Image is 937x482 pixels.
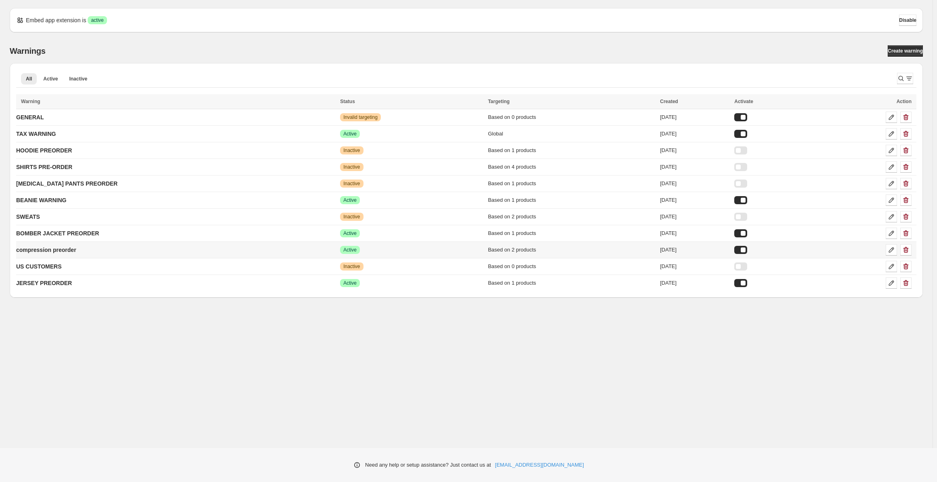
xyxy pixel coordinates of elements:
a: Create warning [888,45,923,57]
a: JERSEY PREORDER [16,277,72,290]
div: Based on 4 products [488,163,655,171]
div: Based on 0 products [488,113,655,121]
a: BEANIE WARNING [16,194,66,207]
div: [DATE] [660,163,729,171]
a: US CUSTOMERS [16,260,62,273]
div: Based on 0 products [488,262,655,271]
span: Active [343,280,357,286]
a: BOMBER JACKET PREORDER [16,227,99,240]
span: Active [343,247,357,253]
p: BOMBER JACKET PREORDER [16,229,99,237]
span: Warning [21,99,40,104]
span: Status [340,99,355,104]
a: compression preorder [16,243,76,256]
a: HOODIE PREORDER [16,144,72,157]
div: [DATE] [660,180,729,188]
p: US CUSTOMERS [16,262,62,271]
button: Search and filter results [897,73,913,84]
div: [DATE] [660,213,729,221]
p: SWEATS [16,213,40,221]
span: Active [343,197,357,203]
span: Activate [734,99,753,104]
span: active [91,17,103,23]
span: Created [660,99,678,104]
div: [DATE] [660,262,729,271]
div: [DATE] [660,246,729,254]
p: SHIRTS PRE-ORDER [16,163,72,171]
p: TAX WARNING [16,130,56,138]
a: [MEDICAL_DATA] PANTS PREORDER [16,177,118,190]
span: Active [343,230,357,237]
span: Disable [899,17,916,23]
h2: Warnings [10,46,46,56]
p: compression preorder [16,246,76,254]
div: [DATE] [660,229,729,237]
div: Based on 1 products [488,180,655,188]
div: Based on 2 products [488,213,655,221]
div: Based on 2 products [488,246,655,254]
span: Inactive [69,76,87,82]
span: Invalid targeting [343,114,378,120]
div: [DATE] [660,279,729,287]
span: Inactive [343,147,360,154]
span: Create warning [888,48,923,54]
div: Global [488,130,655,138]
div: Based on 1 products [488,146,655,154]
a: SWEATS [16,210,40,223]
div: [DATE] [660,113,729,121]
p: Embed app extension is [26,16,86,24]
span: Active [43,76,58,82]
p: BEANIE WARNING [16,196,66,204]
p: JERSEY PREORDER [16,279,72,287]
p: [MEDICAL_DATA] PANTS PREORDER [16,180,118,188]
span: Inactive [343,180,360,187]
a: TAX WARNING [16,127,56,140]
span: All [26,76,32,82]
span: Inactive [343,214,360,220]
a: [EMAIL_ADDRESS][DOMAIN_NAME] [495,461,584,469]
div: Based on 1 products [488,196,655,204]
button: Disable [899,15,916,26]
div: [DATE] [660,130,729,138]
span: Active [343,131,357,137]
div: [DATE] [660,146,729,154]
span: Targeting [488,99,510,104]
div: Based on 1 products [488,229,655,237]
span: Inactive [343,164,360,170]
p: GENERAL [16,113,44,121]
span: Inactive [343,263,360,270]
span: Action [897,99,912,104]
div: Based on 1 products [488,279,655,287]
a: GENERAL [16,111,44,124]
p: HOODIE PREORDER [16,146,72,154]
div: [DATE] [660,196,729,204]
a: SHIRTS PRE-ORDER [16,161,72,173]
